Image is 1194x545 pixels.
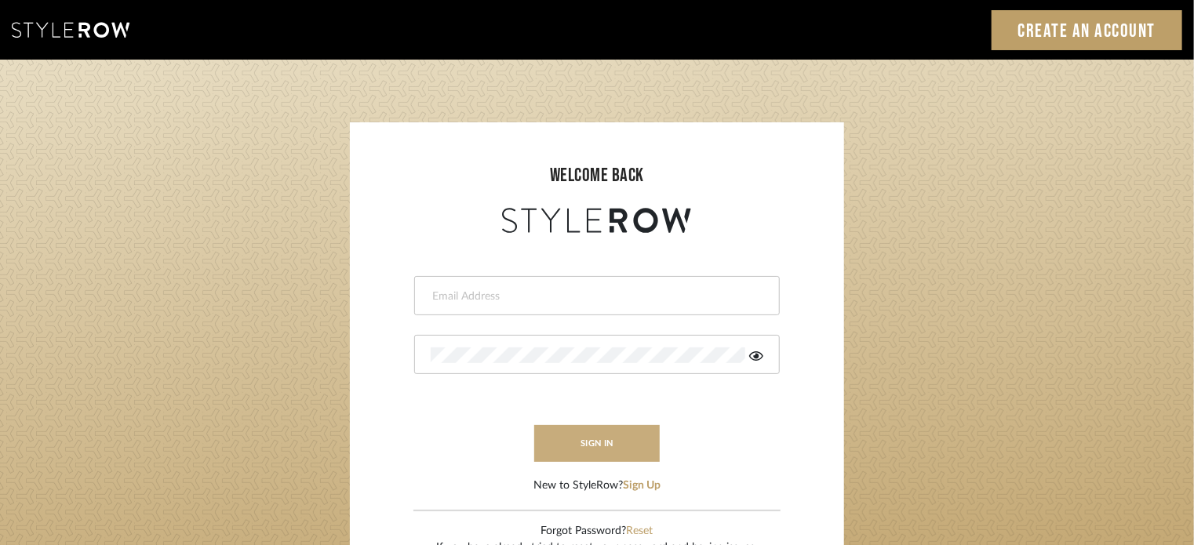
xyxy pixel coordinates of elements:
input: Email Address [431,289,759,304]
button: Sign Up [623,478,661,494]
div: New to StyleRow? [533,478,661,494]
div: Forgot Password? [437,523,758,540]
div: welcome back [366,162,828,190]
button: sign in [534,425,660,462]
a: Create an Account [992,10,1183,50]
button: Reset [627,523,653,540]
